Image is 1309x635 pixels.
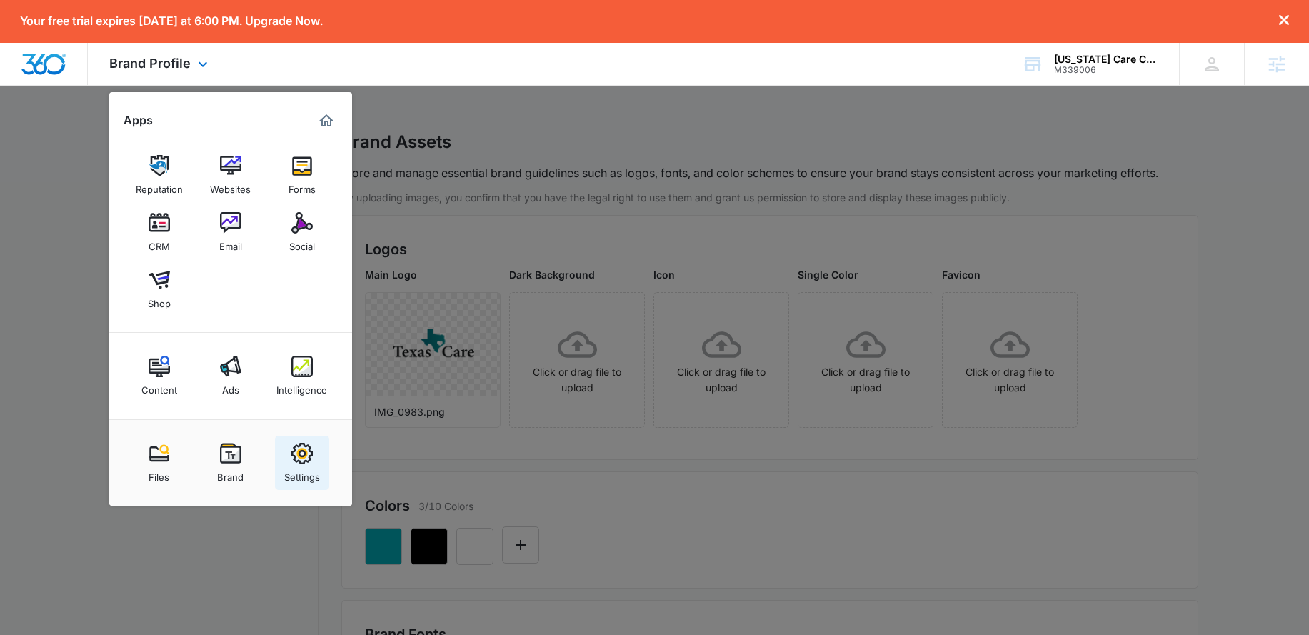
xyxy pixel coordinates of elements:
p: Your free trial expires [DATE] at 6:00 PM. Upgrade Now. [20,14,323,28]
a: Reputation [132,148,186,202]
button: dismiss this dialog [1279,14,1289,28]
a: CRM [132,205,186,259]
div: Forms [289,176,316,195]
div: Social [289,234,315,252]
a: Forms [275,148,329,202]
a: Social [275,205,329,259]
a: Shop [132,262,186,316]
h2: Apps [124,114,153,127]
div: account id [1054,65,1158,75]
div: Websites [210,176,251,195]
div: Ads [222,377,239,396]
div: account name [1054,54,1158,65]
div: Brand Profile [88,43,233,85]
a: Settings [275,436,329,490]
div: Content [141,377,177,396]
a: Content [132,349,186,403]
a: Brand [204,436,258,490]
span: Brand Profile [109,56,191,71]
a: Files [132,436,186,490]
div: Settings [284,464,320,483]
a: Websites [204,148,258,202]
div: Intelligence [276,377,327,396]
div: Brand [217,464,244,483]
div: Email [219,234,242,252]
div: Reputation [136,176,183,195]
a: Marketing 360® Dashboard [315,109,338,132]
div: Shop [148,291,171,309]
a: Intelligence [275,349,329,403]
div: Files [149,464,169,483]
a: Email [204,205,258,259]
div: CRM [149,234,170,252]
a: Ads [204,349,258,403]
